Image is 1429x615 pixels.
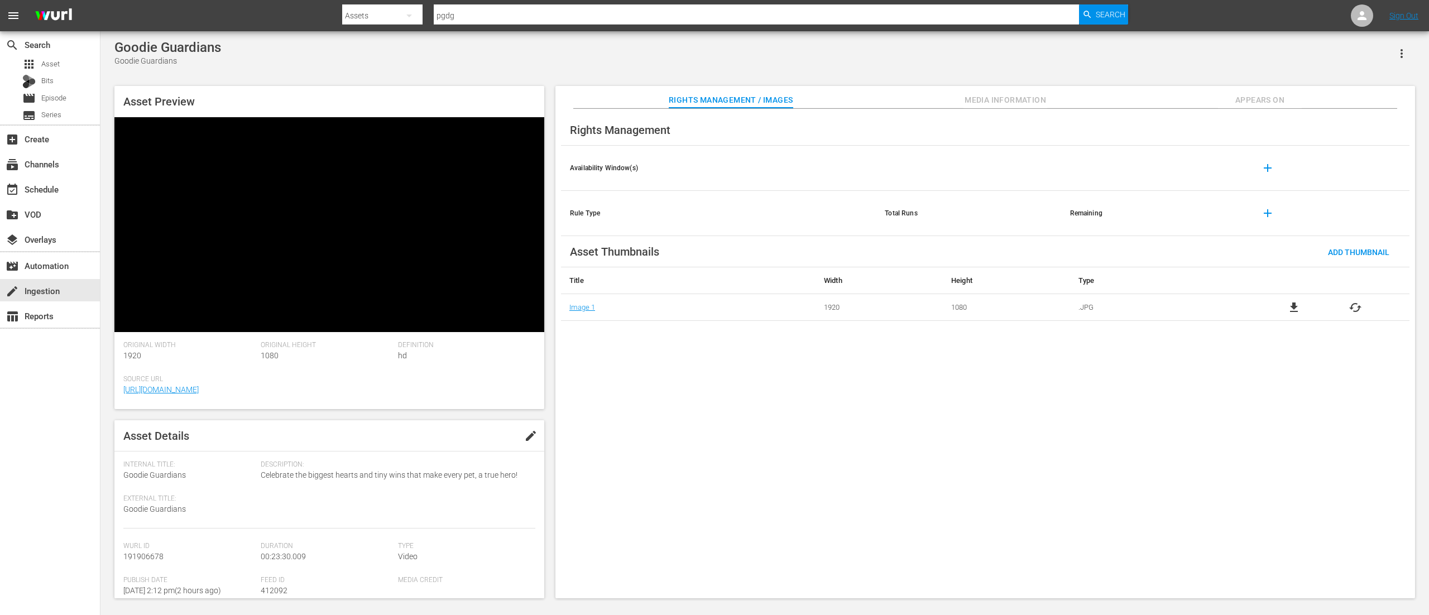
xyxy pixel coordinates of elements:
[123,542,255,551] span: Wurl Id
[816,294,943,321] td: 1920
[398,552,418,561] span: Video
[123,494,255,503] span: External Title:
[123,351,141,360] span: 1920
[6,285,19,298] span: Ingestion
[123,375,530,384] span: Source Url
[569,303,595,311] a: Image 1
[1287,301,1301,314] a: file_download
[41,93,66,104] span: Episode
[1261,206,1274,220] span: add
[876,191,1061,236] th: Total Runs
[570,123,670,137] span: Rights Management
[114,40,221,55] div: Goodie Guardians
[570,245,659,258] span: Asset Thumbnails
[123,470,186,479] span: Goodie Guardians
[963,93,1047,107] span: Media Information
[6,133,19,146] span: Create
[524,429,538,443] span: edit
[27,3,80,29] img: ans4CAIJ8jUAAAAAAAAAAAAAAAAAAAAAAAAgQb4GAAAAAAAAAAAAAAAAAAAAAAAAJMjXAAAAAAAAAAAAAAAAAAAAAAAAgAT5G...
[6,208,19,222] span: VOD
[261,351,279,360] span: 1080
[6,233,19,247] span: Overlays
[1319,242,1398,262] button: Add Thumbnail
[261,552,306,561] span: 00:23:30.009
[943,267,1070,294] th: Height
[41,75,54,87] span: Bits
[816,267,943,294] th: Width
[561,146,876,191] th: Availability Window(s)
[123,341,255,350] span: Original Width
[943,294,1070,321] td: 1080
[1070,267,1240,294] th: Type
[1349,301,1362,314] button: cached
[6,310,19,323] span: Reports
[398,576,530,585] span: Media Credit
[123,586,221,595] span: [DATE] 2:12 pm ( 2 hours ago )
[6,158,19,171] span: Channels
[41,109,61,121] span: Series
[398,542,530,551] span: Type
[1254,155,1281,181] button: add
[561,191,876,236] th: Rule Type
[1319,248,1398,257] span: Add Thumbnail
[22,57,36,71] span: Asset
[398,351,407,360] span: hd
[261,576,392,585] span: Feed ID
[123,385,199,394] a: [URL][DOMAIN_NAME]
[261,586,287,595] span: 412092
[1096,4,1125,25] span: Search
[261,460,530,469] span: Description:
[1079,4,1128,25] button: Search
[123,429,189,443] span: Asset Details
[261,341,392,350] span: Original Height
[22,109,36,122] span: Series
[114,55,221,67] div: Goodie Guardians
[7,9,20,22] span: menu
[261,542,392,551] span: Duration
[1261,161,1274,175] span: add
[517,422,544,449] button: edit
[123,460,255,469] span: Internal Title:
[1061,191,1246,236] th: Remaining
[123,505,186,513] span: Goodie Guardians
[398,341,530,350] span: Definition
[123,552,164,561] span: 191906678
[561,267,816,294] th: Title
[22,92,36,105] span: Episode
[123,576,255,585] span: Publish Date
[261,469,530,481] span: Celebrate the biggest hearts and tiny wins that make every pet, a true hero!
[669,93,793,107] span: Rights Management / Images
[6,39,19,52] span: Search
[1254,200,1281,227] button: add
[6,183,19,196] span: Schedule
[1389,11,1418,20] a: Sign Out
[1070,294,1240,321] td: .JPG
[123,95,195,108] span: Asset Preview
[6,260,19,273] span: Automation
[1218,93,1302,107] span: Appears On
[22,75,36,88] div: Bits
[41,59,60,70] span: Asset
